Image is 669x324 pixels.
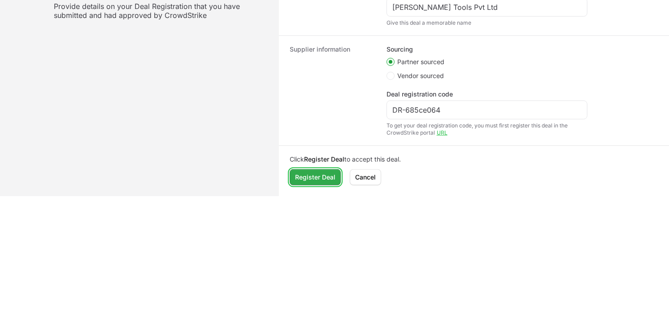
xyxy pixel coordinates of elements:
[397,57,444,66] span: Partner sourced
[54,2,268,20] p: Provide details on your Deal Registration that you have submitted and had approved by CrowdStrike
[397,71,444,80] span: Vendor sourced
[350,169,381,185] button: Cancel
[290,155,658,164] p: Click to accept this deal.
[304,155,344,163] b: Register Deal
[387,19,587,26] div: Give this deal a memorable name
[437,129,447,136] a: URL
[290,45,376,136] dt: Supplier information
[387,90,453,99] label: Deal registration code
[355,172,376,183] span: Cancel
[290,169,341,185] button: Register Deal
[295,172,335,183] span: Register Deal
[387,122,587,136] div: To get your deal registration code, you must first register this deal in the CrowdStrike portal
[387,45,413,54] legend: Sourcing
